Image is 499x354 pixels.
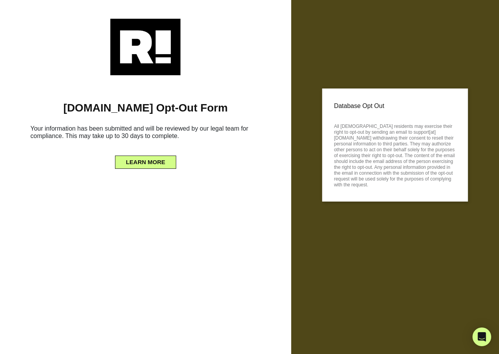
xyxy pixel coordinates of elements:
div: Open Intercom Messenger [472,327,491,346]
h1: [DOMAIN_NAME] Opt-Out Form [12,101,280,115]
h6: Your information has been submitted and will be reviewed by our legal team for compliance. This m... [12,122,280,146]
button: LEARN MORE [115,156,176,169]
p: Database Opt Out [334,100,456,112]
img: Retention.com [110,19,180,75]
a: LEARN MORE [115,157,176,163]
p: All [DEMOGRAPHIC_DATA] residents may exercise their right to opt-out by sending an email to suppo... [334,121,456,188]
